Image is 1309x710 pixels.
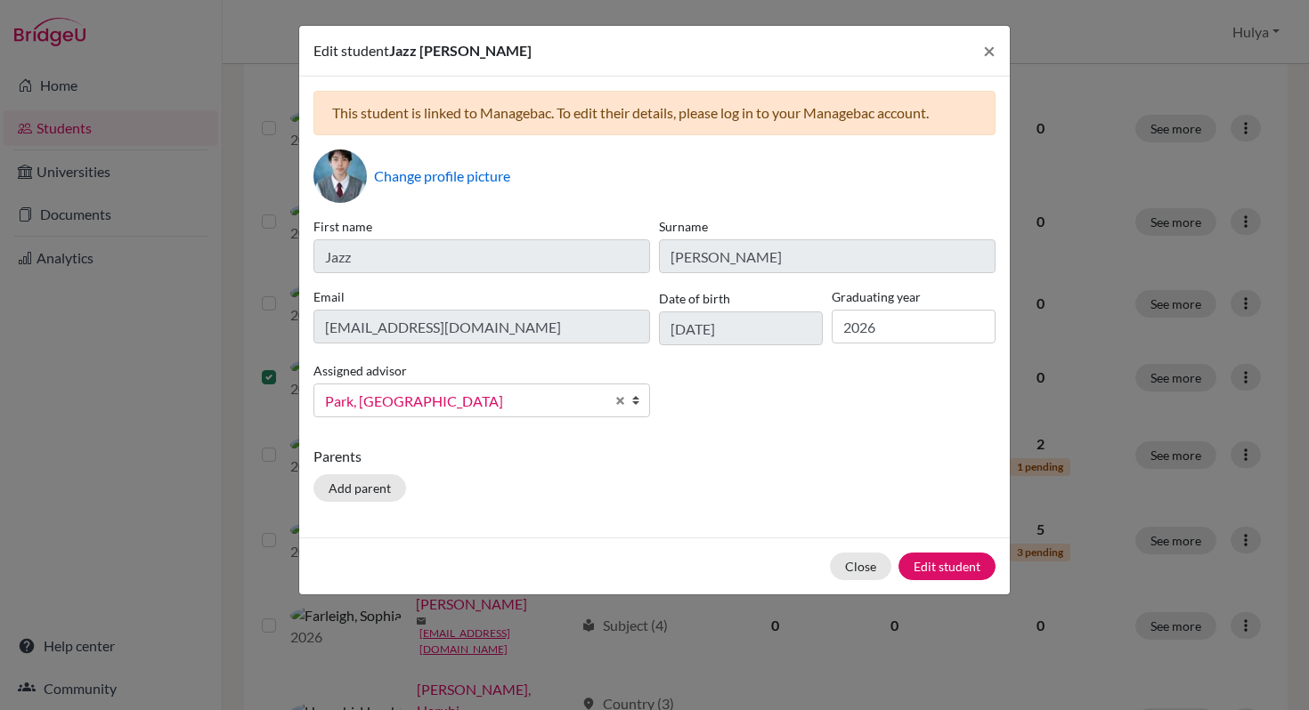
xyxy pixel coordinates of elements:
button: Close [830,553,891,580]
button: Add parent [313,474,406,502]
span: × [983,37,996,63]
label: Graduating year [832,287,996,306]
span: Edit student [313,42,389,59]
span: Jazz [PERSON_NAME] [389,42,532,59]
input: dd/mm/yyyy [659,311,823,345]
label: Email [313,287,650,306]
label: Assigned advisor [313,361,407,380]
label: Date of birth [659,289,730,308]
label: First name [313,217,650,236]
p: Parents [313,446,996,467]
div: This student is linked to Managebac. To edit their details, please log in to your Managebac account. [313,91,996,135]
button: Edit student [898,553,996,580]
span: Park, [GEOGRAPHIC_DATA] [325,390,605,413]
label: Surname [659,217,996,236]
button: Close [969,26,1010,76]
div: Profile picture [313,149,367,203]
